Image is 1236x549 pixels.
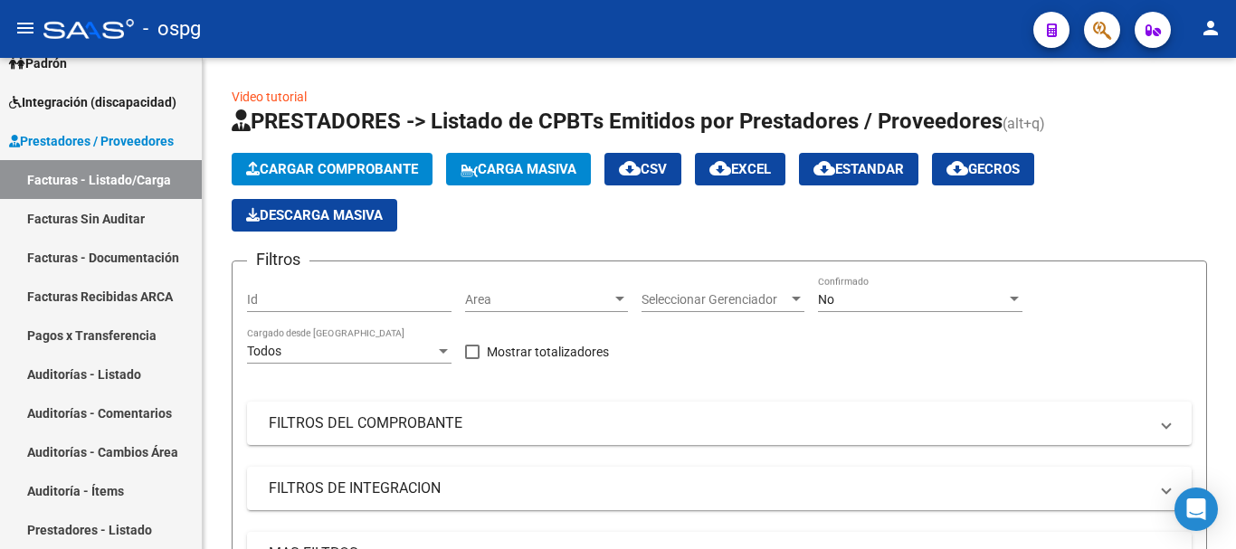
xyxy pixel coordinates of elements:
mat-icon: cloud_download [619,157,641,179]
mat-expansion-panel-header: FILTROS DEL COMPROBANTE [247,402,1192,445]
button: EXCEL [695,153,785,185]
span: Carga Masiva [461,161,576,177]
span: Gecros [946,161,1020,177]
mat-icon: menu [14,17,36,39]
mat-icon: person [1200,17,1222,39]
button: Descarga Masiva [232,199,397,232]
a: Video tutorial [232,90,307,104]
span: CSV [619,161,667,177]
span: Padrón [9,53,67,73]
button: CSV [604,153,681,185]
span: Cargar Comprobante [246,161,418,177]
span: Seleccionar Gerenciador [642,292,788,308]
span: Prestadores / Proveedores [9,131,174,151]
span: Integración (discapacidad) [9,92,176,112]
mat-icon: cloud_download [813,157,835,179]
span: (alt+q) [1003,115,1045,132]
app-download-masive: Descarga masiva de comprobantes (adjuntos) [232,199,397,232]
span: - ospg [143,9,201,49]
mat-icon: cloud_download [709,157,731,179]
mat-icon: cloud_download [946,157,968,179]
span: No [818,292,834,307]
button: Estandar [799,153,918,185]
div: Open Intercom Messenger [1174,487,1218,531]
span: Todos [247,344,281,358]
span: EXCEL [709,161,771,177]
mat-panel-title: FILTROS DE INTEGRACION [269,478,1148,498]
h3: Filtros [247,247,309,272]
span: Area [465,292,612,308]
span: PRESTADORES -> Listado de CPBTs Emitidos por Prestadores / Proveedores [232,109,1003,134]
button: Carga Masiva [446,153,591,185]
mat-panel-title: FILTROS DEL COMPROBANTE [269,413,1148,433]
span: Mostrar totalizadores [487,341,609,363]
button: Cargar Comprobante [232,153,433,185]
button: Gecros [932,153,1034,185]
span: Descarga Masiva [246,207,383,223]
span: Estandar [813,161,904,177]
mat-expansion-panel-header: FILTROS DE INTEGRACION [247,467,1192,510]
